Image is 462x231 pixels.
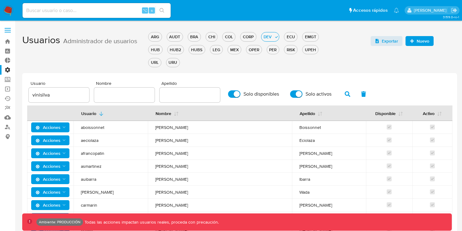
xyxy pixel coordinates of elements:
[394,8,399,13] a: Notificaciones
[143,7,147,13] span: ⌥
[156,6,168,15] button: search-icon
[151,7,153,13] span: s
[83,219,219,225] p: Todas las acciones impactan usuarios reales, proceda con precaución.
[353,7,388,14] span: Accesos rápidos
[451,7,457,14] a: Salir
[39,221,81,223] p: Ambiente: PRODUCCIÓN
[23,6,171,14] input: Buscar usuario o caso...
[414,7,449,13] p: david.campana@mercadolibre.com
